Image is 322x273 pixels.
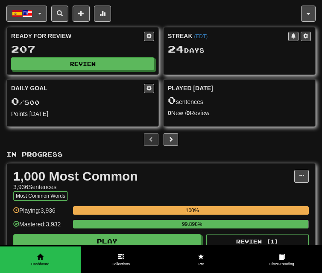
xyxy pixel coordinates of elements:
[13,170,294,183] div: 1,000 Most Common
[76,220,308,228] div: 99.898%
[168,109,311,117] div: New / Review
[11,110,154,118] div: Points [DATE]
[13,206,69,220] div: Playing: 3,936
[13,191,68,201] button: Most Common Words
[11,44,154,54] div: 207
[187,110,190,116] strong: 0
[168,44,311,55] div: Day s
[168,84,213,92] span: Played [DATE]
[11,95,19,107] span: 0
[13,183,294,191] div: 3,936 Sentences
[11,99,40,106] span: / 500
[51,6,68,22] button: Search sentences
[168,110,171,116] strong: 0
[168,94,176,106] span: 0
[94,6,111,22] button: More stats
[168,95,311,106] div: sentences
[73,6,90,22] button: Add sentence to collection
[161,261,242,267] span: Pro
[168,32,288,40] div: Streak
[76,206,309,215] div: 100%
[11,32,144,40] div: Ready for Review
[11,57,154,70] button: Review
[206,234,309,249] button: Review (1)
[13,234,201,249] button: Play
[6,150,316,159] p: In Progress
[13,220,69,234] div: Mastered: 3,932
[11,84,144,93] div: Daily Goal
[81,261,161,267] span: Collections
[168,43,184,55] span: 24
[194,33,208,39] a: (EDT)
